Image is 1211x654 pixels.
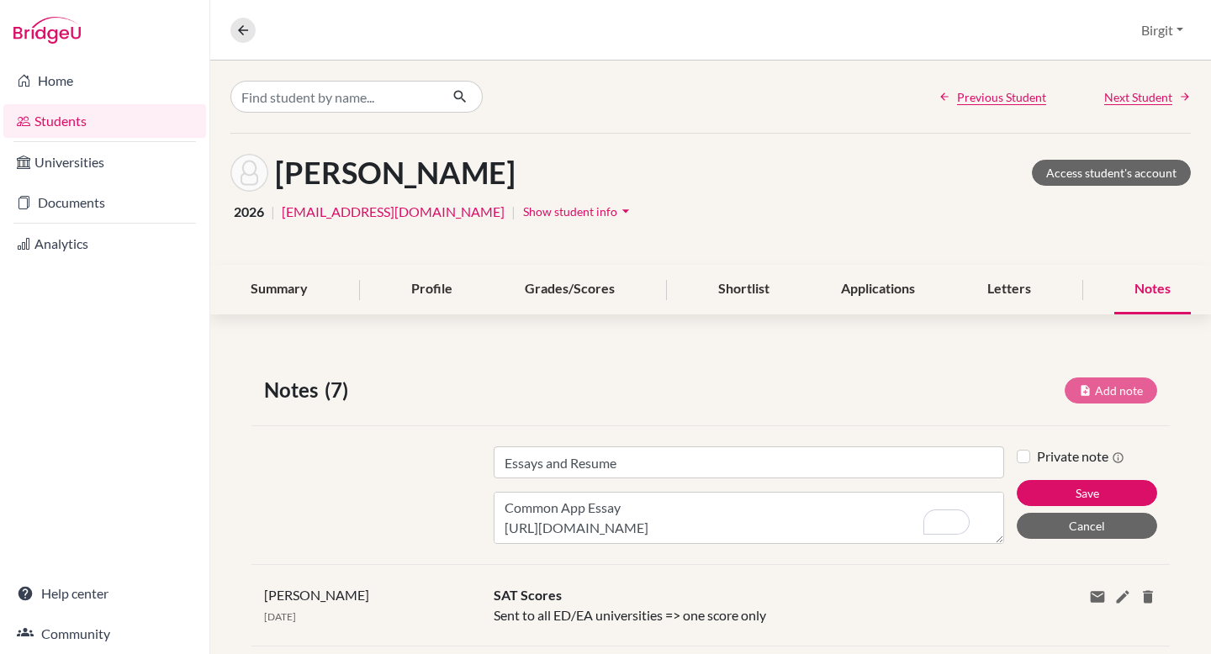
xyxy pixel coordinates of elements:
div: Profile [391,265,473,314]
div: Applications [821,265,935,314]
img: Siddhartha Suhas's avatar [230,154,268,192]
a: Community [3,617,206,651]
div: Letters [967,265,1051,314]
span: Notes [264,375,325,405]
a: [EMAIL_ADDRESS][DOMAIN_NAME] [282,202,505,222]
span: | [271,202,275,222]
a: Previous Student [939,88,1046,106]
div: Grades/Scores [505,265,635,314]
button: Cancel [1017,513,1157,539]
input: Note title (required) [494,446,1004,478]
span: Next Student [1104,88,1172,106]
a: Analytics [3,227,206,261]
div: Notes [1114,265,1191,314]
span: SAT Scores [494,587,562,603]
i: arrow_drop_down [617,203,634,219]
button: Save [1017,480,1157,506]
label: Private note [1037,446,1124,467]
a: Help center [3,577,206,610]
span: 2026 [234,202,264,222]
span: [PERSON_NAME] [264,587,369,603]
button: Add note [1065,377,1157,403]
a: Home [3,64,206,98]
a: Universities [3,145,206,179]
div: Shortlist [698,265,790,314]
a: Access student's account [1032,160,1191,186]
span: Show student info [523,204,617,219]
span: Previous Student [957,88,1046,106]
a: Next Student [1104,88,1191,106]
span: | [511,202,516,222]
textarea: To enrich screen reader interactions, please activate Accessibility in Grammarly extension settings [494,492,1004,544]
input: Find student by name... [230,81,439,113]
span: [DATE] [264,610,296,623]
div: Sent to all ED/EA universities => one score only [481,585,1017,625]
button: Show student infoarrow_drop_down [522,198,635,224]
a: Documents [3,186,206,219]
div: Summary [230,265,328,314]
img: Bridge-U [13,17,81,44]
a: Students [3,104,206,138]
span: (7) [325,375,355,405]
h1: [PERSON_NAME] [275,155,516,191]
button: Birgit [1134,14,1191,46]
